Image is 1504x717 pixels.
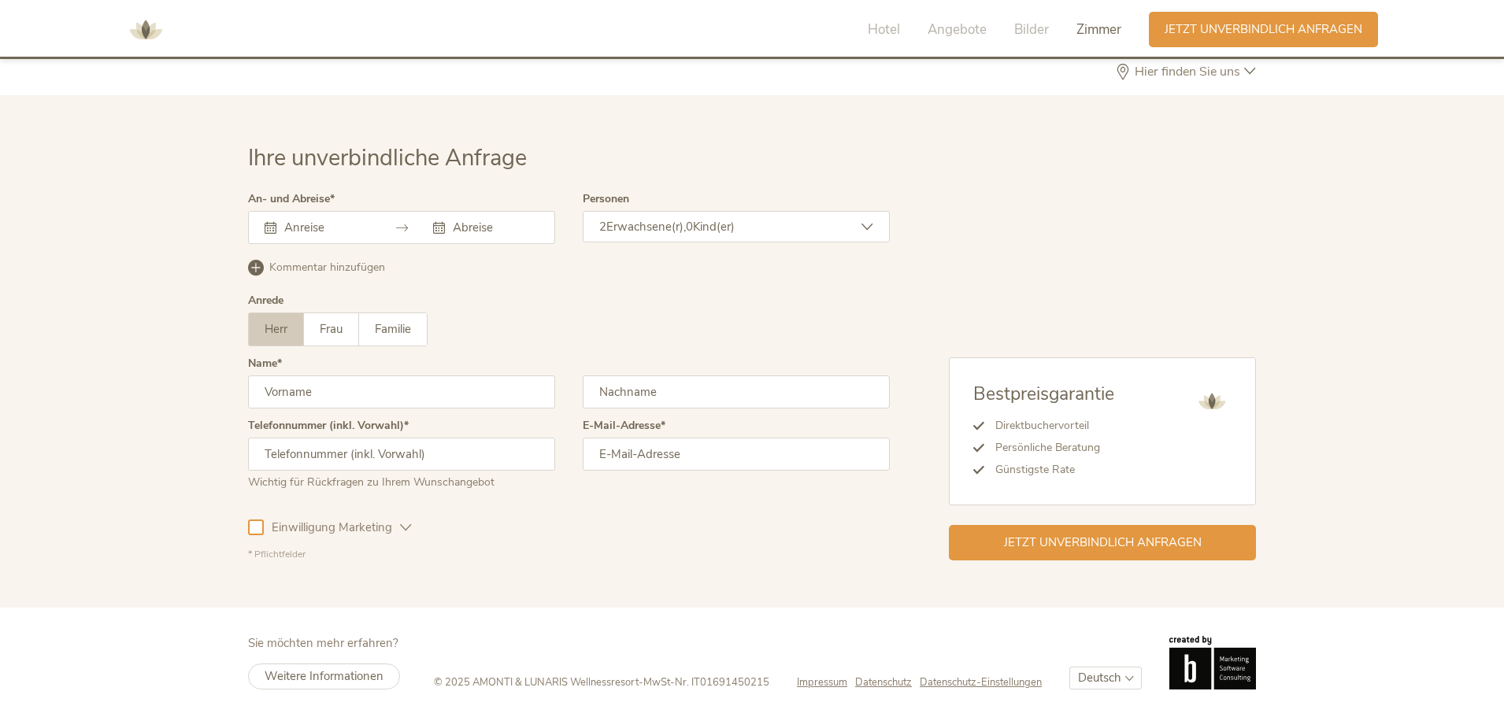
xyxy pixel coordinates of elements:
[248,358,282,369] label: Name
[973,382,1114,406] span: Bestpreisgarantie
[855,675,912,689] span: Datenschutz
[265,321,287,337] span: Herr
[375,321,411,337] span: Familie
[639,675,643,689] span: -
[449,220,539,235] input: Abreise
[320,321,343,337] span: Frau
[797,675,855,689] a: Impressum
[1131,65,1244,78] span: Hier finden Sie uns
[269,260,385,275] span: Kommentar hinzufügen
[122,6,169,54] img: AMONTI & LUNARIS Wellnessresort
[928,20,987,39] span: Angebote
[434,675,639,689] span: © 2025 AMONTI & LUNARIS Wellnessresort
[583,420,665,431] label: E-Mail-Adresse
[248,438,555,471] input: Telefonnummer (inkl. Vorwahl)
[248,471,555,490] div: Wichtig für Rückfragen zu Ihrem Wunschangebot
[693,219,735,235] span: Kind(er)
[248,663,400,689] a: Weitere Informationen
[583,438,890,471] input: E-Mail-Adresse
[686,219,693,235] span: 0
[248,194,335,205] label: An- und Abreise
[1076,20,1121,39] span: Zimmer
[1165,21,1362,38] span: Jetzt unverbindlich anfragen
[984,415,1114,437] li: Direktbuchervorteil
[248,548,890,561] div: * Pflichtfelder
[248,295,283,306] div: Anrede
[280,220,370,235] input: Anreise
[1192,382,1232,421] img: AMONTI & LUNARIS Wellnessresort
[122,24,169,35] a: AMONTI & LUNARIS Wellnessresort
[984,437,1114,459] li: Persönliche Beratung
[984,459,1114,481] li: Günstigste Rate
[1014,20,1049,39] span: Bilder
[797,675,847,689] span: Impressum
[248,635,398,651] span: Sie möchten mehr erfahren?
[606,219,686,235] span: Erwachsene(r),
[264,519,400,536] span: Einwilligung Marketing
[643,675,769,689] span: MwSt-Nr. IT01691450215
[265,668,383,684] span: Weitere Informationen
[248,420,409,431] label: Telefonnummer (inkl. Vorwahl)
[1004,534,1202,551] span: Jetzt unverbindlich anfragen
[583,375,890,408] input: Nachname
[599,219,606,235] span: 2
[920,675,1042,689] a: Datenschutz-Einstellungen
[248,142,527,173] span: Ihre unverbindliche Anfrage
[1169,636,1256,689] img: Brandnamic GmbH | Leading Hospitality Solutions
[868,20,900,39] span: Hotel
[248,375,555,408] input: Vorname
[855,675,920,689] a: Datenschutz
[583,194,629,205] label: Personen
